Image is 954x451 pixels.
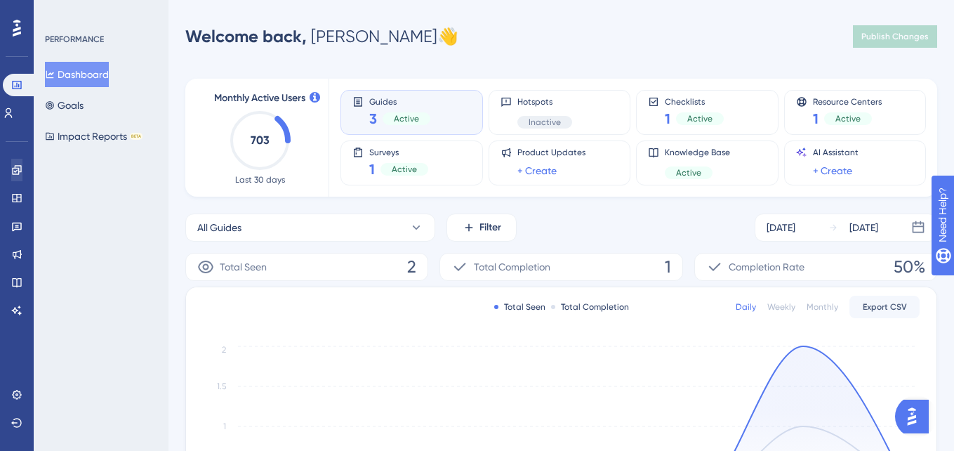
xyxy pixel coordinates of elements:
div: Total Completion [551,301,629,313]
span: 2 [407,256,416,278]
tspan: 1.5 [217,381,226,391]
div: PERFORMANCE [45,34,104,45]
span: Welcome back, [185,26,307,46]
button: Export CSV [849,296,920,318]
div: [DATE] [767,219,795,236]
span: Active [394,113,419,124]
div: [PERSON_NAME] 👋 [185,25,458,48]
span: Active [687,113,713,124]
div: Weekly [767,301,795,313]
button: All Guides [185,214,435,242]
span: Inactive [529,117,561,128]
span: Surveys [369,147,428,157]
span: Active [676,167,701,178]
tspan: 1 [223,421,226,431]
tspan: 2 [222,345,226,355]
a: + Create [517,162,557,179]
span: Total Seen [220,259,267,275]
button: Impact ReportsBETA [45,124,143,149]
button: Filter [446,214,517,242]
span: 1 [665,256,671,278]
span: 1 [813,109,819,129]
button: Goals [45,93,84,118]
span: Last 30 days [235,174,285,185]
span: Completion Rate [729,259,804,275]
span: Hotspots [517,96,572,107]
div: Daily [736,301,756,313]
iframe: UserGuiding AI Assistant Launcher [895,396,937,438]
span: Monthly Active Users [214,90,305,107]
div: Monthly [807,301,838,313]
a: + Create [813,162,852,179]
span: Active [392,164,417,175]
button: Dashboard [45,62,109,87]
span: 1 [665,109,670,129]
div: [DATE] [849,219,878,236]
text: 703 [251,133,270,147]
span: All Guides [197,219,241,236]
span: Guides [369,96,430,106]
span: Resource Centers [813,96,882,106]
span: Knowledge Base [665,147,730,158]
span: Total Completion [474,259,550,275]
span: Publish Changes [861,31,929,42]
span: 50% [894,256,925,278]
div: Total Seen [494,301,545,313]
span: Checklists [665,96,724,106]
button: Publish Changes [853,25,937,48]
div: BETA [130,133,143,140]
span: 1 [369,159,375,179]
span: Active [835,113,861,124]
span: 3 [369,109,377,129]
span: Filter [479,219,501,236]
span: Product Updates [517,147,585,158]
span: Export CSV [863,301,907,313]
span: Need Help? [33,4,88,20]
span: AI Assistant [813,147,859,158]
